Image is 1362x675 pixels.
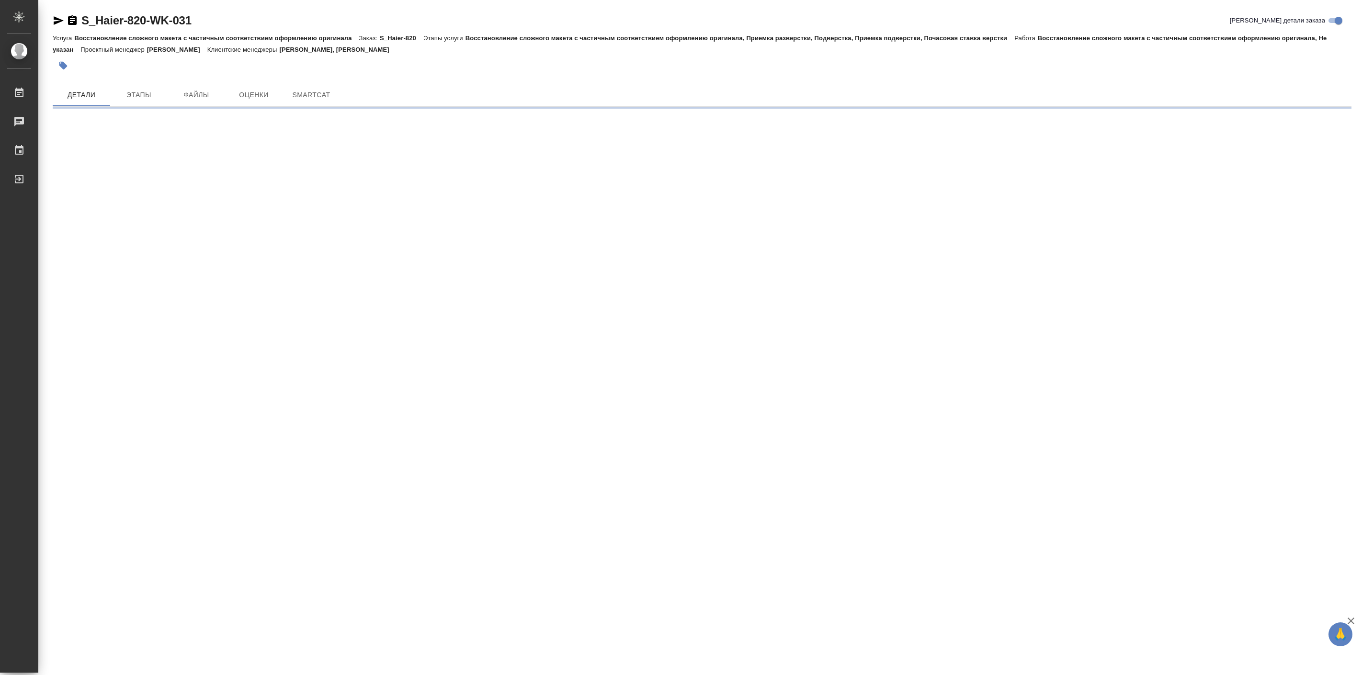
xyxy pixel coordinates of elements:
[74,34,359,42] p: Восстановление сложного макета с частичным соответствием оформлению оригинала
[116,89,162,101] span: Этапы
[1332,624,1349,644] span: 🙏
[53,55,74,76] button: Добавить тэг
[288,89,334,101] span: SmartCat
[231,89,277,101] span: Оценки
[1014,34,1038,42] p: Работа
[53,15,64,26] button: Скопировать ссылку для ЯМессенджера
[423,34,465,42] p: Этапы услуги
[1230,16,1325,25] span: [PERSON_NAME] детали заказа
[279,46,396,53] p: [PERSON_NAME], [PERSON_NAME]
[173,89,219,101] span: Файлы
[58,89,104,101] span: Детали
[380,34,423,42] p: S_Haier-820
[1328,622,1352,646] button: 🙏
[147,46,207,53] p: [PERSON_NAME]
[53,34,74,42] p: Услуга
[465,34,1014,42] p: Восстановление сложного макета с частичным соответствием оформлению оригинала, Приемка разверстки...
[207,46,280,53] p: Клиентские менеджеры
[81,14,192,27] a: S_Haier-820-WK-031
[80,46,147,53] p: Проектный менеджер
[67,15,78,26] button: Скопировать ссылку
[359,34,380,42] p: Заказ:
